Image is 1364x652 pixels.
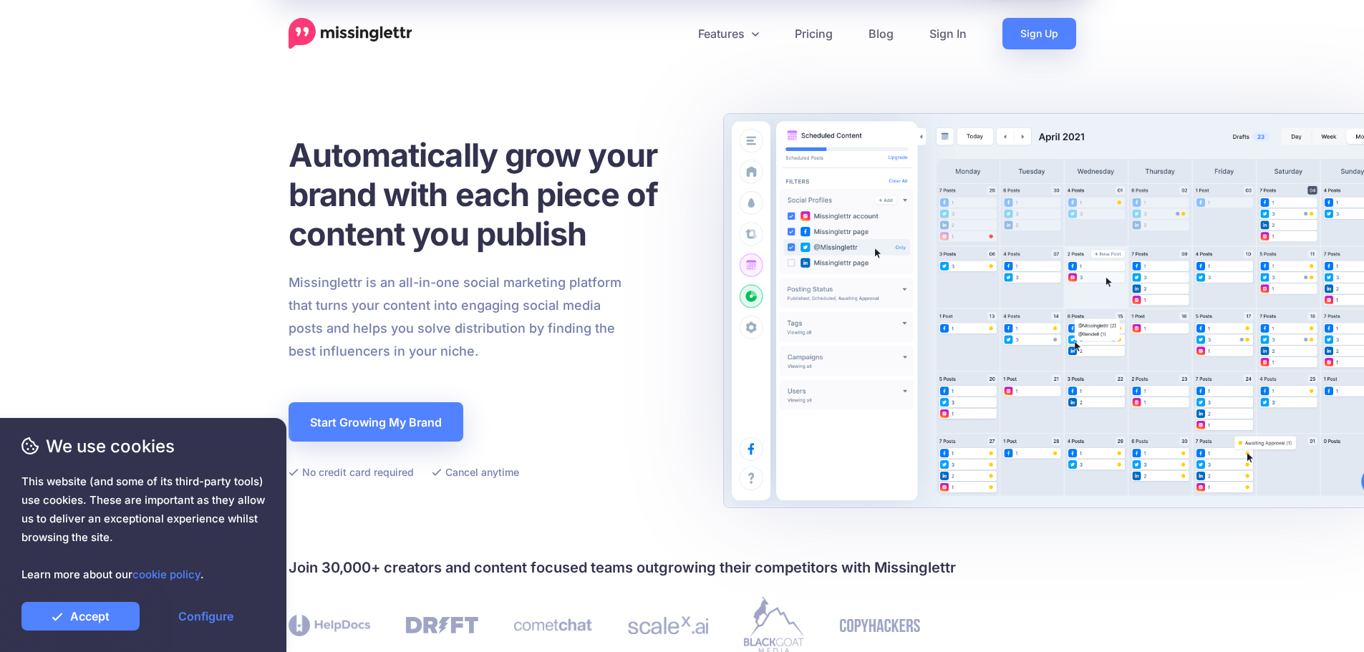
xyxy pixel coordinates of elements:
p: Missinglettr is an all-in-one social marketing platform that turns your content into engaging soc... [289,271,622,363]
a: Home [289,18,412,49]
a: Start Growing My Brand [289,402,463,442]
a: Sign Up [1002,18,1076,49]
a: Sign In [911,18,985,49]
span: We use cookies [21,434,265,459]
li: No credit card required [289,463,414,481]
a: Pricing [777,18,851,49]
span: This website (and some of its third-party tools) use cookies. These are important as they allow u... [21,472,265,584]
a: Blog [851,18,911,49]
a: Configure [147,602,265,631]
li: Cancel anytime [432,463,519,481]
h1: Automatically grow your brand with each piece of content you publish [289,135,693,253]
a: Accept [21,602,140,631]
a: Features [680,18,777,49]
h4: Join 30,000+ creators and content focused teams outgrowing their competitors with Missinglettr [289,556,1076,579]
a: cookie policy [132,568,200,581]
